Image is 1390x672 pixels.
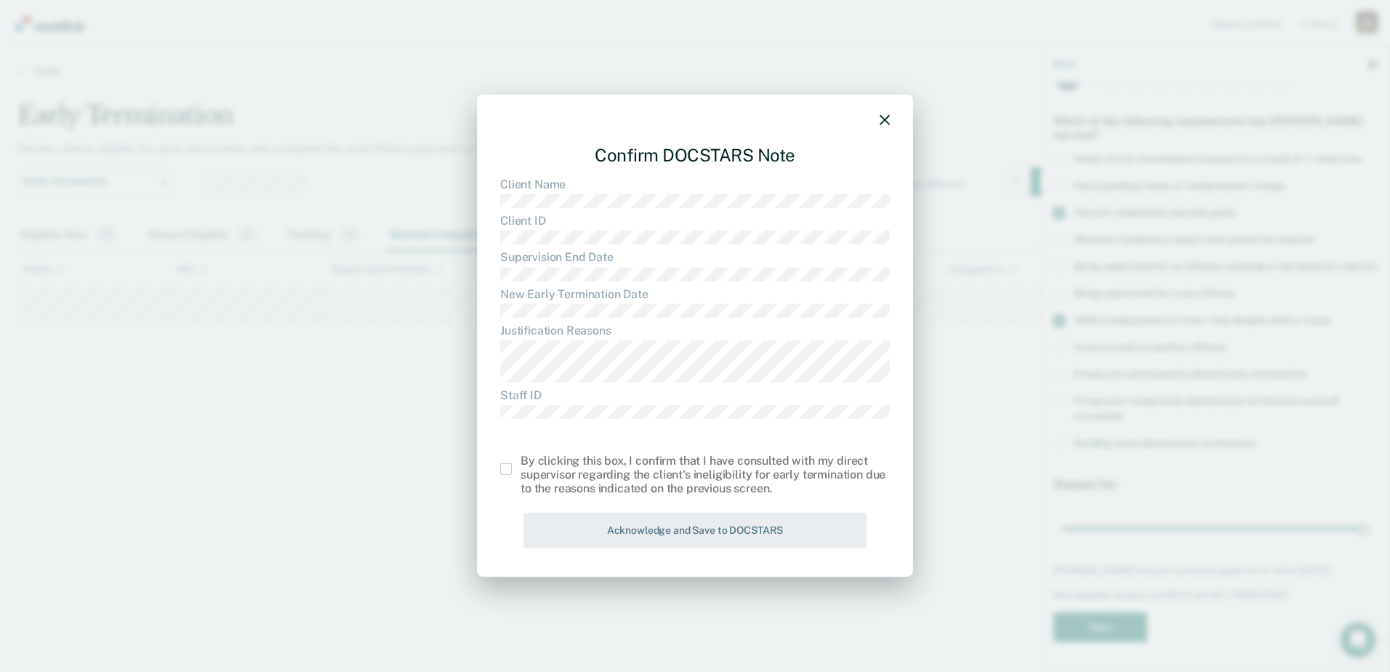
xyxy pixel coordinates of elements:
dt: Client Name [500,177,890,191]
div: By clicking this box, I confirm that I have consulted with my direct supervisor regarding the cli... [521,454,890,496]
dt: Supervision End Date [500,250,890,264]
dt: New Early Termination Date [500,287,890,301]
div: Confirm DOCSTARS Note [500,133,890,177]
dt: Client ID [500,214,890,228]
button: Acknowledge and Save to DOCSTARS [523,513,867,548]
dt: Staff ID [500,388,890,401]
dt: Justification Reasons [500,324,890,337]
